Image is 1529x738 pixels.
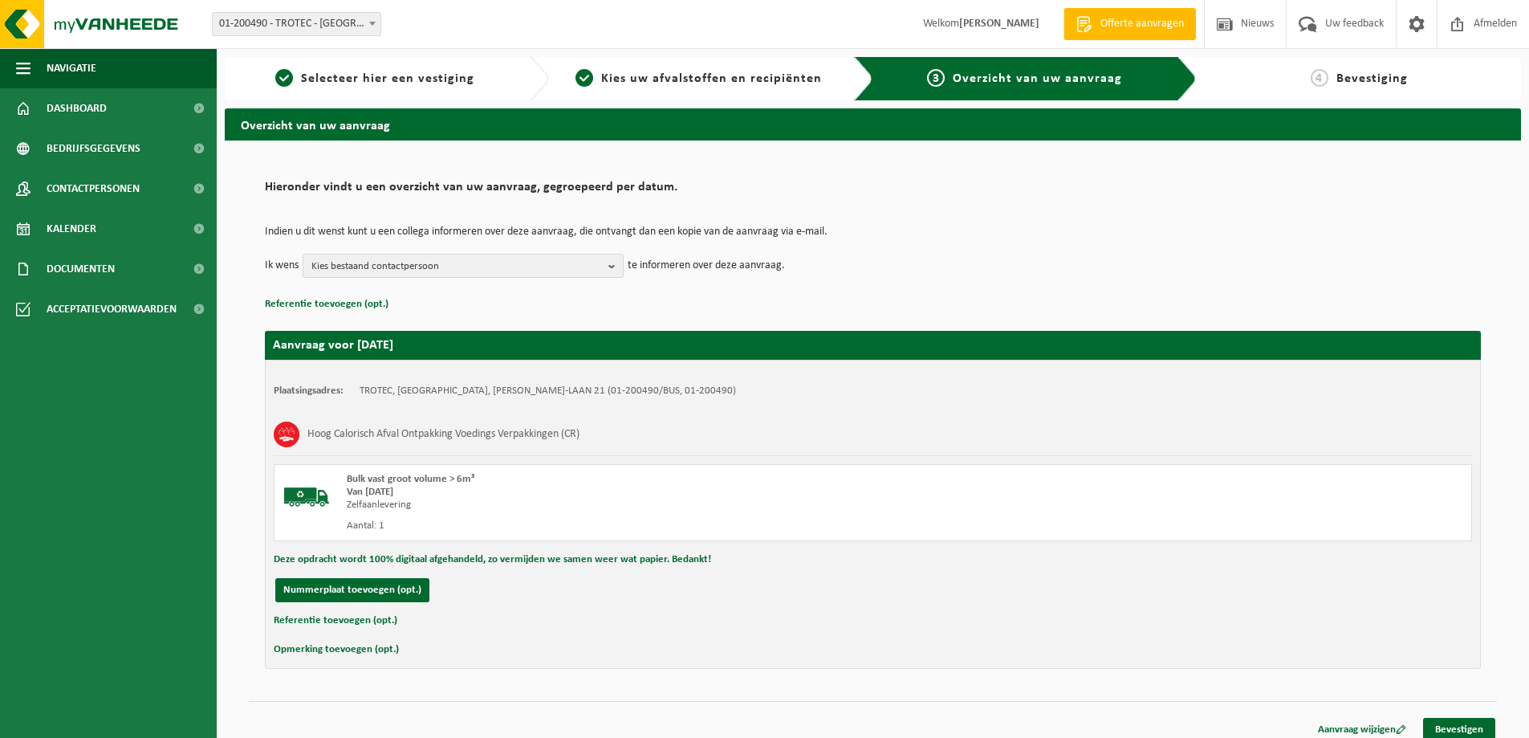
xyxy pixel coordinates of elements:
button: Kies bestaand contactpersoon [303,254,624,278]
span: Bedrijfsgegevens [47,128,140,169]
span: Overzicht van uw aanvraag [953,72,1122,85]
span: Kalender [47,209,96,249]
strong: [PERSON_NAME] [959,18,1039,30]
button: Referentie toevoegen (opt.) [265,294,388,315]
span: Contactpersonen [47,169,140,209]
span: 01-200490 - TROTEC - VEURNE [213,13,380,35]
span: Selecteer hier een vestiging [301,72,474,85]
div: Aantal: 1 [347,520,937,532]
strong: Aanvraag voor [DATE] [273,339,393,352]
h2: Hieronder vindt u een overzicht van uw aanvraag, gegroepeerd per datum. [265,181,1481,202]
h2: Overzicht van uw aanvraag [225,108,1521,140]
span: 01-200490 - TROTEC - VEURNE [212,12,381,36]
h3: Hoog Calorisch Afval Ontpakking Voedings Verpakkingen (CR) [307,422,579,447]
img: BL-SO-LV.png [283,473,331,521]
p: Indien u dit wenst kunt u een collega informeren over deze aanvraag, die ontvangt dan een kopie v... [265,226,1481,238]
span: Offerte aanvragen [1096,16,1188,32]
span: 4 [1311,69,1328,87]
button: Nummerplaat toevoegen (opt.) [275,578,429,602]
span: Bulk vast groot volume > 6m³ [347,474,474,484]
span: 3 [927,69,945,87]
span: Kies uw afvalstoffen en recipiënten [601,72,822,85]
span: 2 [575,69,593,87]
div: Zelfaanlevering [347,499,937,512]
button: Deze opdracht wordt 100% digitaal afgehandeld, zo vermijden we samen weer wat papier. Bedankt! [274,549,711,570]
button: Referentie toevoegen (opt.) [274,610,397,631]
span: Kies bestaand contactpersoon [311,255,602,279]
strong: Plaatsingsadres: [274,385,344,396]
span: 1 [275,69,293,87]
p: te informeren over deze aanvraag. [628,254,785,278]
strong: Van [DATE] [347,487,393,497]
button: Opmerking toevoegen (opt.) [274,639,399,660]
a: 2Kies uw afvalstoffen en recipiënten [557,69,841,88]
a: Offerte aanvragen [1063,8,1196,40]
td: TROTEC, [GEOGRAPHIC_DATA], [PERSON_NAME]-LAAN 21 (01-200490/BUS, 01-200490) [360,385,736,398]
span: Navigatie [47,48,96,88]
a: 1Selecteer hier een vestiging [233,69,517,88]
span: Dashboard [47,88,107,128]
span: Documenten [47,249,115,289]
span: Bevestiging [1336,72,1408,85]
span: Acceptatievoorwaarden [47,289,177,329]
p: Ik wens [265,254,299,278]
